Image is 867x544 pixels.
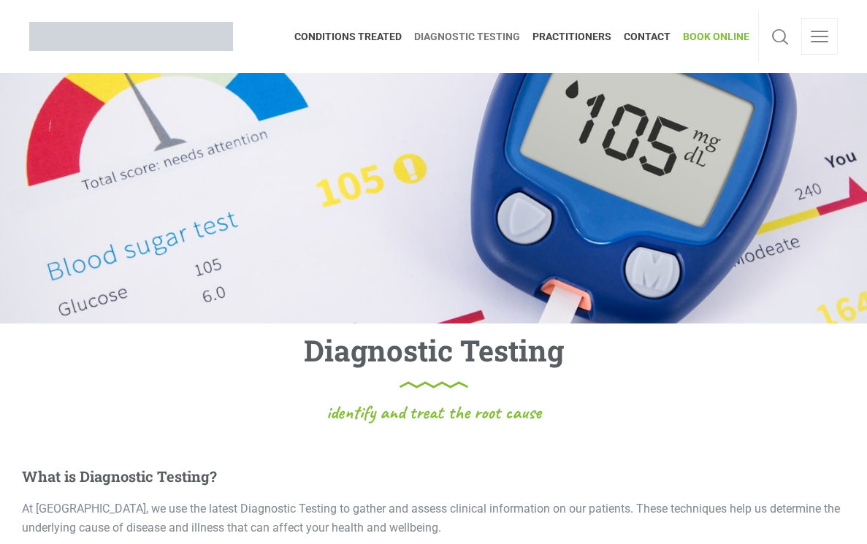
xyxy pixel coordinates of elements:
[618,11,677,62] a: CONTACT
[326,403,541,422] span: identify and treat the root cause
[294,25,408,48] span: CONDITIONS TREATED
[29,11,233,62] a: Brisbane Naturopath
[408,11,527,62] a: DIAGNOSTIC TESTING
[618,25,677,48] span: CONTACT
[22,499,845,537] p: At [GEOGRAPHIC_DATA], we use the latest Diagnostic Testing to gather and assess clinical informat...
[294,11,408,62] a: CONDITIONS TREATED
[527,25,618,48] span: PRACTITIONERS
[408,25,527,48] span: DIAGNOSTIC TESTING
[22,467,845,485] h5: What is Diagnostic Testing?
[527,11,618,62] a: PRACTITIONERS
[677,25,749,48] span: BOOK ONLINE
[29,22,233,51] img: Brisbane Naturopath
[768,18,792,55] a: Search
[677,11,749,62] a: BOOK ONLINE
[304,331,564,388] h1: Diagnostic Testing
